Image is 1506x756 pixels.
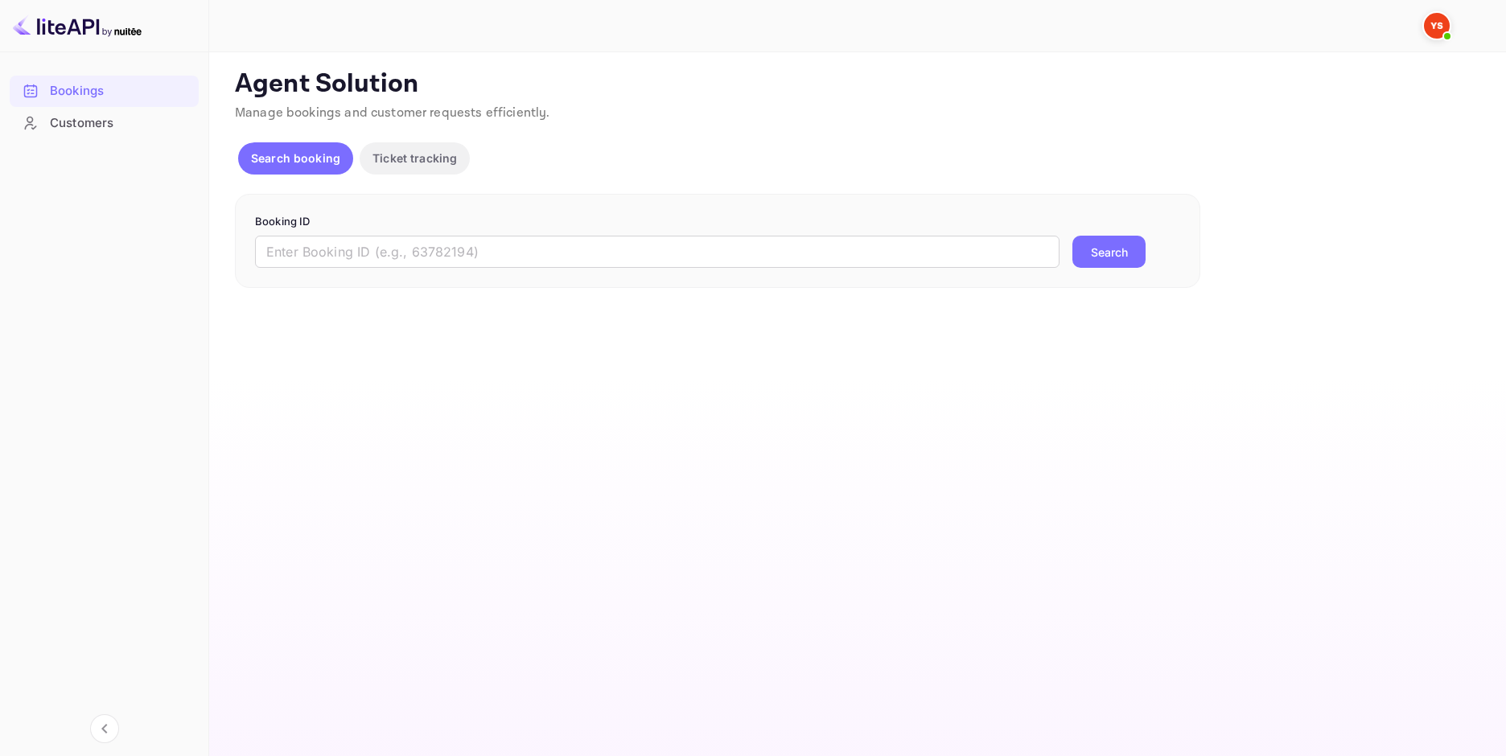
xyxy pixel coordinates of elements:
div: Bookings [10,76,199,107]
img: Yandex Support [1424,13,1450,39]
a: Bookings [10,76,199,105]
a: Customers [10,108,199,138]
input: Enter Booking ID (e.g., 63782194) [255,236,1060,268]
p: Ticket tracking [372,150,457,166]
span: Manage bookings and customer requests efficiently. [235,105,550,121]
p: Booking ID [255,214,1180,230]
div: Customers [10,108,199,139]
div: Bookings [50,82,191,101]
div: Customers [50,114,191,133]
p: Search booking [251,150,340,166]
button: Search [1072,236,1146,268]
p: Agent Solution [235,68,1477,101]
img: LiteAPI logo [13,13,142,39]
button: Collapse navigation [90,714,119,743]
